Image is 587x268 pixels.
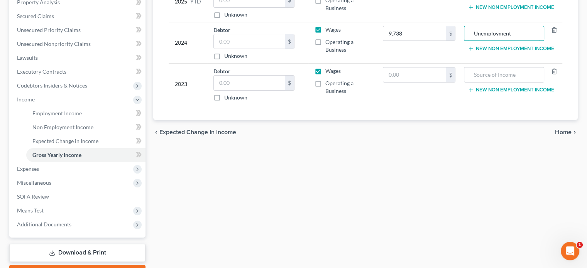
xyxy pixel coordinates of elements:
[383,67,446,82] input: 0.00
[224,11,247,19] label: Unknown
[11,65,145,79] a: Executory Contracts
[17,40,91,47] span: Unsecured Nonpriority Claims
[32,110,82,116] span: Employment Income
[26,106,145,120] a: Employment Income
[577,242,583,248] span: 1
[9,244,145,262] a: Download & Print
[468,67,540,82] input: Source of Income
[159,129,236,135] span: Expected Change in Income
[224,94,247,101] label: Unknown
[285,34,294,49] div: $
[572,129,578,135] i: chevron_right
[555,129,578,135] button: Home chevron_right
[325,67,341,74] span: Wages
[17,179,51,186] span: Miscellaneous
[325,26,341,33] span: Wages
[468,46,554,52] button: New Non Employment Income
[446,26,455,41] div: $
[213,67,230,75] label: Debtor
[468,4,554,10] button: New Non Employment Income
[32,138,98,144] span: Expected Change in Income
[26,134,145,148] a: Expected Change in Income
[325,39,354,53] span: Operating a Business
[446,67,455,82] div: $
[32,152,81,158] span: Gross Yearly Income
[17,27,81,33] span: Unsecured Priority Claims
[17,96,35,103] span: Income
[213,26,230,34] label: Debtor
[325,80,354,94] span: Operating a Business
[175,26,201,60] div: 2024
[468,87,554,93] button: New Non Employment Income
[11,23,145,37] a: Unsecured Priority Claims
[17,82,87,89] span: Codebtors Insiders & Notices
[17,68,66,75] span: Executory Contracts
[11,51,145,65] a: Lawsuits
[214,34,285,49] input: 0.00
[17,13,54,19] span: Secured Claims
[17,207,44,214] span: Means Test
[468,26,540,41] input: Source of Income
[285,76,294,90] div: $
[175,67,201,101] div: 2023
[17,165,39,172] span: Expenses
[11,9,145,23] a: Secured Claims
[17,54,38,61] span: Lawsuits
[153,129,159,135] i: chevron_left
[11,37,145,51] a: Unsecured Nonpriority Claims
[17,221,71,228] span: Additional Documents
[153,129,236,135] button: chevron_left Expected Change in Income
[32,124,93,130] span: Non Employment Income
[26,120,145,134] a: Non Employment Income
[561,242,579,260] iframe: Intercom live chat
[224,52,247,60] label: Unknown
[26,148,145,162] a: Gross Yearly Income
[383,26,446,41] input: 0.00
[214,76,285,90] input: 0.00
[555,129,572,135] span: Home
[11,190,145,204] a: SOFA Review
[17,193,49,200] span: SOFA Review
